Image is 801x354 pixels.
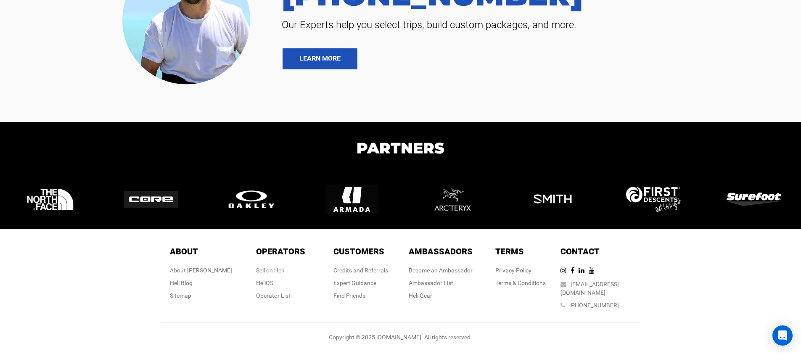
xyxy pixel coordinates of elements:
[161,333,640,341] div: Copyright © 2025 [DOMAIN_NAME]. All rights reserved.
[170,291,232,300] div: Sitemap
[124,191,178,208] img: logo
[560,246,600,256] span: Contact
[426,173,478,226] img: logo
[275,18,788,32] span: Our Experts help you select trips, build custom packages, and more.
[409,267,473,274] a: Become an Ambassador
[333,246,384,256] span: Customers
[256,291,305,300] div: Operator List
[495,267,531,274] a: Privacy Policy
[24,173,77,226] img: logo
[333,280,376,286] a: Expert Guidance
[170,246,198,256] span: About
[495,280,546,286] a: Terms & Conditions
[256,280,273,286] a: HeliOS
[333,291,388,300] div: Find Friends
[409,292,432,299] a: Heli Gear
[224,188,279,210] img: logo
[256,266,305,275] div: Sell on Heli
[283,48,357,69] a: LEARN MORE
[333,267,388,274] a: Credits and Referrals
[325,173,378,226] img: logo
[560,281,619,296] a: [EMAIL_ADDRESS][DOMAIN_NAME]
[170,266,232,275] div: About [PERSON_NAME]
[256,246,305,256] span: Operators
[569,302,619,309] a: [PHONE_NUMBER]
[772,325,793,346] div: Open Intercom Messenger
[526,173,579,226] img: logo
[495,246,524,256] span: Terms
[727,193,781,206] img: logo
[170,280,193,286] a: Heli Blog
[409,279,473,287] div: Ambassador List
[626,187,681,212] img: logo
[409,246,473,256] span: Ambassadors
